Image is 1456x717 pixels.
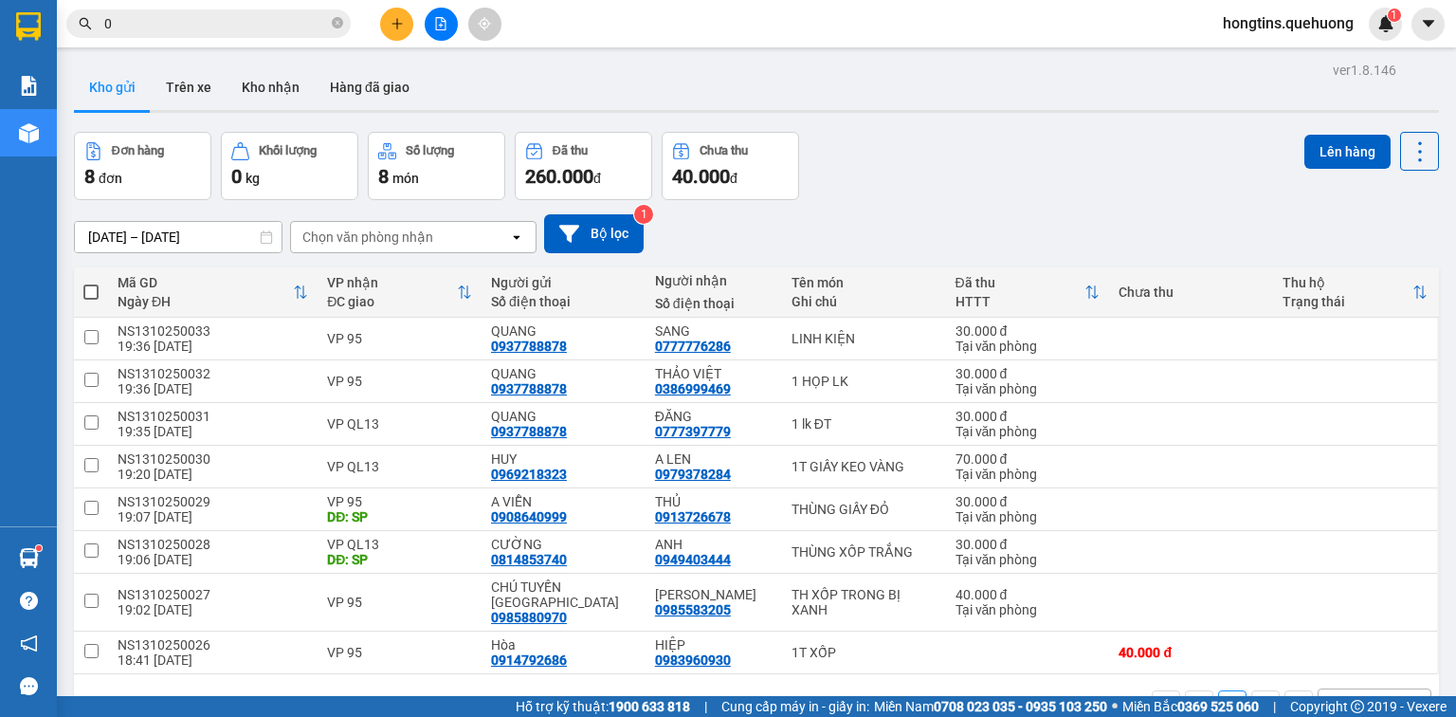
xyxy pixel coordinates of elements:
[655,637,773,653] div: HIỆP
[491,323,636,339] div: QUANG
[221,132,358,200] button: Khối lượng0kg
[704,696,707,717] span: |
[700,144,748,157] div: Chưa thu
[434,17,447,30] span: file-add
[380,8,413,41] button: plus
[1351,700,1364,713] span: copyright
[955,494,1101,509] div: 30.000 đ
[118,552,308,567] div: 19:06 [DATE]
[792,587,937,617] div: TH XỐP TRONG BỊ XANH
[20,677,38,695] span: message
[1283,275,1412,290] div: Thu hộ
[1333,60,1396,81] div: ver 1.8.146
[327,374,472,389] div: VP 95
[955,509,1101,524] div: Tại văn phòng
[118,653,308,668] div: 18:41 [DATE]
[655,296,773,311] div: Số điện thoại
[955,451,1101,467] div: 70.000 đ
[491,552,567,567] div: 0814853740
[491,424,567,439] div: 0937788878
[655,467,731,482] div: 0979378284
[392,171,419,186] span: món
[655,509,731,524] div: 0913726678
[955,381,1101,396] div: Tại văn phòng
[491,451,636,467] div: HUY
[118,409,308,424] div: NS1310250031
[327,595,472,610] div: VP 95
[118,381,308,396] div: 19:36 [DATE]
[655,339,731,354] div: 0777776286
[74,132,211,200] button: Đơn hàng8đơn
[955,602,1101,617] div: Tại văn phòng
[118,467,308,482] div: 19:20 [DATE]
[934,699,1107,714] strong: 0708 023 035 - 0935 103 250
[118,537,308,552] div: NS1310250028
[515,132,652,200] button: Đã thu260.000đ
[118,494,308,509] div: NS1310250029
[655,537,773,552] div: ANH
[391,17,404,30] span: plus
[491,579,636,610] div: CHÚ TUYẾN THUẾ
[368,132,505,200] button: Số lượng8món
[118,294,293,309] div: Ngày ĐH
[315,64,425,110] button: Hàng đã giao
[655,323,773,339] div: SANG
[231,165,242,188] span: 0
[955,467,1101,482] div: Tại văn phòng
[20,592,38,610] span: question-circle
[327,552,472,567] div: DĐ: SP
[118,275,293,290] div: Mã GD
[327,537,472,552] div: VP QL13
[655,653,731,668] div: 0983960930
[227,64,315,110] button: Kho nhận
[491,339,567,354] div: 0937788878
[1391,9,1397,22] span: 1
[112,144,164,157] div: Đơn hàng
[792,459,937,474] div: 1T GIẤY KEO VÀNG
[792,374,937,389] div: 1 HỌP LK
[118,366,308,381] div: NS1310250032
[327,509,472,524] div: DĐ: SP
[491,610,567,625] div: 0985880970
[491,409,636,424] div: QUANG
[1330,695,1396,714] div: 100 / trang
[1119,285,1264,300] div: Chưa thu
[327,459,472,474] div: VP QL13
[468,8,501,41] button: aim
[792,331,937,346] div: LINH KIỆN
[327,494,472,509] div: VP 95
[478,17,491,30] span: aim
[1420,15,1437,32] span: caret-down
[118,637,308,653] div: NS1310250026
[108,267,318,318] th: Toggle SortBy
[955,537,1101,552] div: 30.000 đ
[491,637,636,653] div: Hòa
[1377,15,1394,32] img: icon-new-feature
[792,416,937,432] div: 1 lk ĐT
[955,424,1101,439] div: Tại văn phòng
[118,602,308,617] div: 19:02 [DATE]
[634,205,653,224] sup: 1
[491,366,636,381] div: QUANG
[655,424,731,439] div: 0777397779
[955,366,1101,381] div: 30.000 đ
[1388,9,1401,22] sup: 1
[792,544,937,560] div: THÙNG XỐP TRẮNG
[516,696,690,717] span: Hỗ trợ kỹ thuật:
[609,699,690,714] strong: 1900 633 818
[19,123,39,143] img: warehouse-icon
[655,552,731,567] div: 0949403444
[655,602,731,617] div: 0985583205
[16,12,41,41] img: logo-vxr
[259,144,317,157] div: Khối lượng
[1119,645,1264,660] div: 40.000 đ
[955,409,1101,424] div: 30.000 đ
[491,381,567,396] div: 0937788878
[955,323,1101,339] div: 30.000 đ
[327,645,472,660] div: VP 95
[1283,294,1412,309] div: Trạng thái
[104,13,328,34] input: Tìm tên, số ĐT hoặc mã đơn
[84,165,95,188] span: 8
[425,8,458,41] button: file-add
[406,144,454,157] div: Số lượng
